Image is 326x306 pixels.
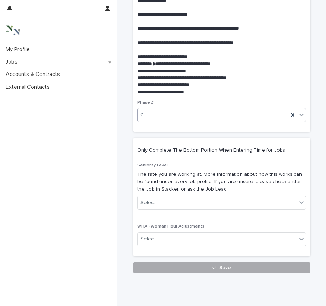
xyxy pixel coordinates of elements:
img: 3bAFpBnQQY6ys9Fa9hsD [6,23,20,37]
span: WHA - Woman Hour Adjustments [137,224,204,229]
span: Phase # [137,100,154,105]
span: 0 [140,111,144,119]
p: Accounts & Contracts [3,71,66,78]
p: The rate you are working at. More information about how this works can be found under every job p... [137,171,306,193]
p: My Profile [3,46,35,53]
p: External Contacts [3,84,55,91]
p: Jobs [3,59,23,65]
p: Only Complete The Bottom Portion When Entering Time for Jobs [137,147,303,153]
div: Select... [140,199,158,207]
button: Save [133,262,310,273]
div: Select... [140,235,158,243]
span: Seniority Level [137,163,168,168]
span: Save [219,265,231,270]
